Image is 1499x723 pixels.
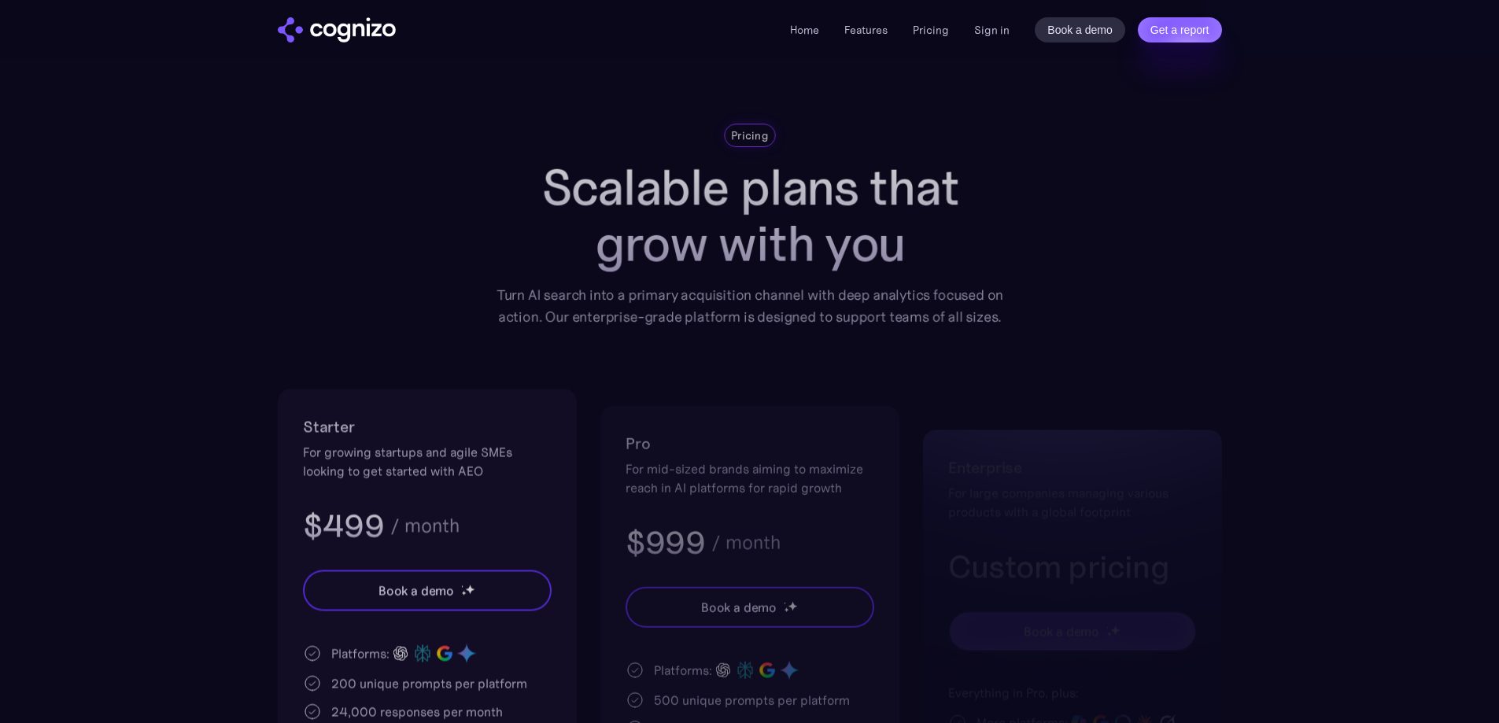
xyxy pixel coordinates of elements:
[626,431,874,456] h2: Pro
[1109,625,1120,635] img: star
[626,459,874,497] div: For mid-sized brands aiming to maximize reach in AI platforms for rapid growth
[303,414,552,439] h2: Starter
[303,570,552,610] a: Book a demostarstarstar
[303,442,552,480] div: For growing startups and agile SMEs looking to get started with AEO
[1138,17,1222,42] a: Get a report
[711,533,780,552] div: / month
[913,23,949,37] a: Pricing
[948,483,1197,521] div: For large companies managing various products with a global footprint
[654,691,850,710] div: 500 unique prompts per platform
[460,585,463,588] img: star
[654,661,712,680] div: Platforms:
[1106,626,1108,629] img: star
[485,160,1014,272] h1: Scalable plans that grow with you
[626,587,874,628] a: Book a demostarstarstar
[278,17,396,42] img: cognizo logo
[790,23,819,37] a: Home
[485,284,1014,327] div: Turn AI search into a primary acquisition channel with deep analytics focused on action. Our ente...
[948,455,1197,480] h2: Enterprise
[731,127,768,143] div: Pricing
[783,607,788,613] img: star
[331,702,503,721] div: 24,000 responses per month
[948,683,1197,702] div: Everything in Pro, plus:
[787,600,797,610] img: star
[1035,17,1125,42] a: Book a demo
[844,23,888,37] a: Features
[783,602,785,604] img: star
[1023,622,1098,640] div: Book a demo
[331,644,390,662] div: Platforms:
[460,591,466,596] img: star
[303,505,384,546] h3: $499
[700,598,776,617] div: Book a demo
[464,584,474,594] img: star
[278,17,396,42] a: home
[948,610,1197,651] a: Book a demostarstarstar
[390,516,459,535] div: / month
[1106,631,1111,636] img: star
[378,581,453,599] div: Book a demo
[331,673,527,692] div: 200 unique prompts per platform
[974,20,1010,39] a: Sign in
[626,522,705,563] h3: $999
[948,546,1197,587] h3: Custom pricing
